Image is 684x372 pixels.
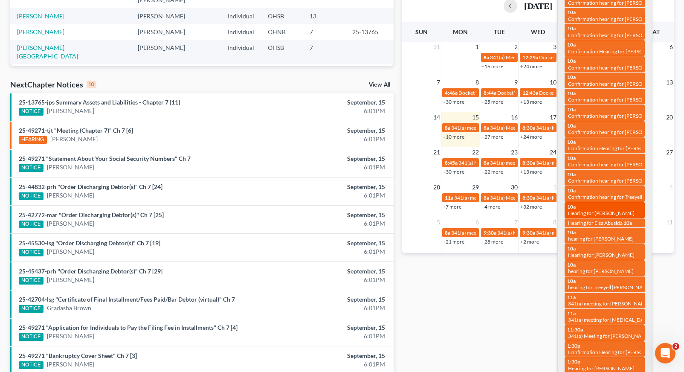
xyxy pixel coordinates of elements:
[445,125,450,131] span: 8a
[568,220,623,226] span: Hearing for Eisa Abusida
[261,24,303,40] td: OHNB
[475,217,480,227] span: 6
[443,134,464,140] a: +10 more
[567,358,580,365] span: 1:30p
[443,99,464,105] a: +30 more
[50,135,98,143] a: [PERSON_NAME]
[269,183,385,191] div: September, 15
[221,8,261,24] td: Individual
[432,42,441,52] span: 31
[568,210,635,216] span: Hearing for [PERSON_NAME]
[303,8,345,24] td: 13
[490,160,572,166] span: 341(a) meeting for [PERSON_NAME]
[261,8,303,24] td: OHSB
[481,99,503,105] a: +25 more
[549,77,557,87] span: 10
[567,326,583,333] span: 11:30a
[19,249,43,256] div: NOTICE
[261,64,303,89] td: MIEB
[567,122,576,129] span: 10a
[567,171,576,177] span: 10a
[522,54,538,61] span: 12:29a
[17,44,78,60] a: [PERSON_NAME][GEOGRAPHIC_DATA]
[131,24,221,40] td: [PERSON_NAME]
[19,211,164,218] a: 25-42772-mar "Order Discharging Debtor(s)" Ch 7 [25]
[510,182,519,192] span: 30
[568,145,666,151] span: Confirmation Hearing for [PERSON_NAME]
[481,63,503,70] a: +16 more
[87,81,96,88] div: 10
[669,182,674,192] span: 4
[19,361,43,369] div: NOTICE
[484,230,496,236] span: 9:30a
[567,58,576,64] span: 10a
[567,9,576,15] span: 10a
[345,64,394,89] td: 25-45593
[19,296,235,303] a: 25-42704-lsg "Certificate of Final Installment/Fees Paid/Bar Debtor (virtual)" Ch 7
[451,230,533,236] span: 341(a) meeting for [PERSON_NAME]
[567,25,576,32] span: 10a
[568,333,651,339] span: 341(a) Meeting for [PERSON_NAME]
[510,112,519,122] span: 16
[471,182,480,192] span: 29
[17,12,64,20] a: [PERSON_NAME]
[269,219,385,228] div: 6:01PM
[19,183,162,190] a: 25-44832-prh "Order Discharging Debtor(s)" Ch 7 [24]
[19,99,180,106] a: 25-13765-jps Summary Assets and Liabilities - Chapter 7 [11]
[665,112,674,122] span: 20
[221,40,261,64] td: Individual
[269,163,385,171] div: 6:01PM
[568,129,665,135] span: Confirmation hearing for [PERSON_NAME]
[269,239,385,247] div: September, 15
[567,139,576,145] span: 10a
[665,217,674,227] span: 11
[665,77,674,87] span: 13
[303,40,345,64] td: 7
[19,164,43,172] div: NOTICE
[520,134,542,140] a: +24 more
[567,203,576,210] span: 10a
[47,191,94,200] a: [PERSON_NAME]
[484,54,489,61] span: 8a
[520,203,542,210] a: +32 more
[269,332,385,340] div: 6:01PM
[552,182,557,192] span: 1
[131,40,221,64] td: [PERSON_NAME]
[436,217,441,227] span: 5
[303,64,345,89] td: 13
[567,278,576,284] span: 10a
[568,113,665,119] span: Confirmation hearing for [PERSON_NAME]
[568,64,665,71] span: Confirmation hearing for [PERSON_NAME]
[568,177,665,184] span: Confirmation hearing for [PERSON_NAME]
[432,147,441,157] span: 21
[269,352,385,360] div: September, 15
[131,8,221,24] td: [PERSON_NAME]
[269,154,385,163] div: September, 15
[536,160,618,166] span: 341(a) meeting for [PERSON_NAME]
[568,268,634,274] span: hearing for [PERSON_NAME]
[524,1,552,10] h2: [DATE]
[568,300,650,307] span: 341(a) meeting for [PERSON_NAME]
[221,24,261,40] td: Individual
[484,160,489,166] span: 8a
[269,304,385,312] div: 6:01PM
[567,245,576,252] span: 10a
[552,217,557,227] span: 8
[655,343,675,363] iframe: Intercom live chat
[19,136,47,144] div: HEARING
[536,195,619,201] span: 341(a) Meeting for [PERSON_NAME]
[475,77,480,87] span: 8
[453,28,468,35] span: Mon
[303,24,345,40] td: 7
[269,135,385,143] div: 6:01PM
[623,220,632,226] span: 10a
[567,74,576,80] span: 10a
[19,277,43,285] div: NOTICE
[19,324,238,331] a: 25-49271 "Application for Individuals to Pay the Filing Fee in Installments" Ch 7 [4]
[269,267,385,276] div: September, 15
[19,155,191,162] a: 25-49271 "Statement About Your Social Security Numbers" Ch 7
[481,134,503,140] a: +27 more
[269,98,385,107] div: September, 15
[19,127,133,134] a: 25-49271-tjt "Meeting (Chapter 7)" Ch 7 [6]
[490,195,600,201] span: 341(a) Meeting of Creditors for [PERSON_NAME]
